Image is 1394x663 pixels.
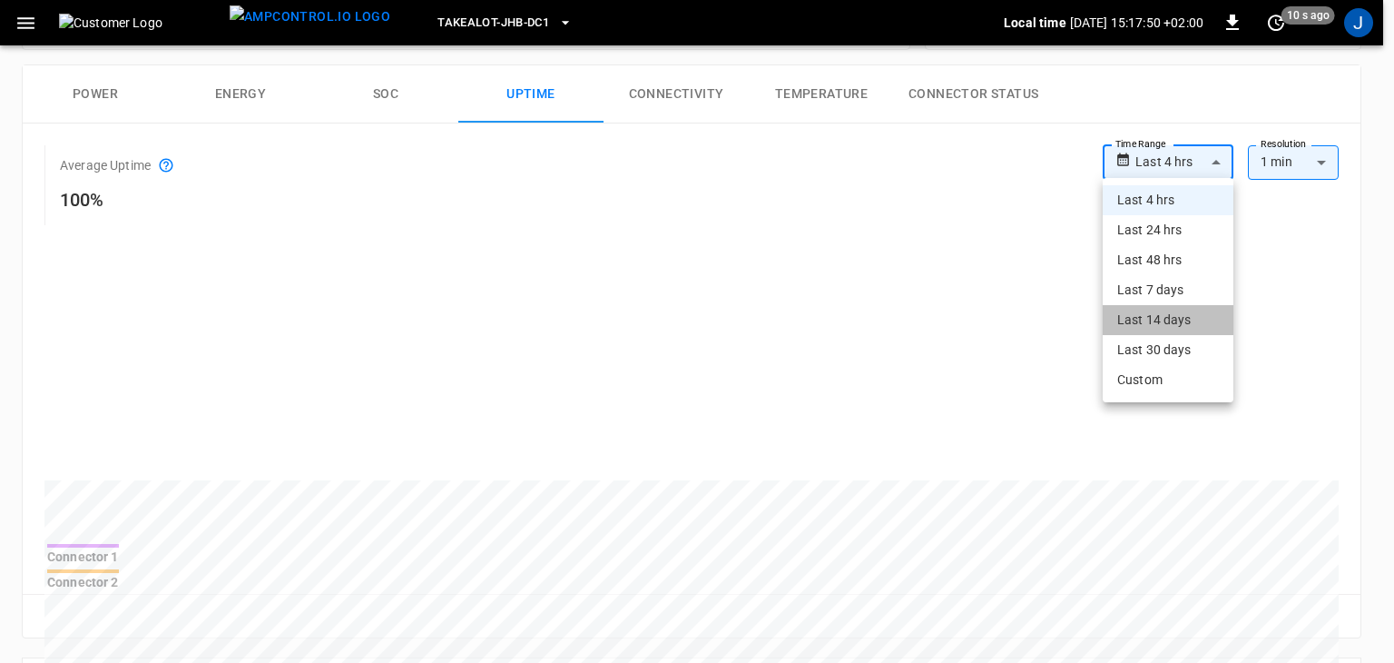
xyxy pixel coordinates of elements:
[1103,245,1233,275] li: Last 48 hrs
[1103,305,1233,335] li: Last 14 days
[1103,335,1233,365] li: Last 30 days
[1103,365,1233,395] li: Custom
[1103,185,1233,215] li: Last 4 hrs
[1103,275,1233,305] li: Last 7 days
[1103,215,1233,245] li: Last 24 hrs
